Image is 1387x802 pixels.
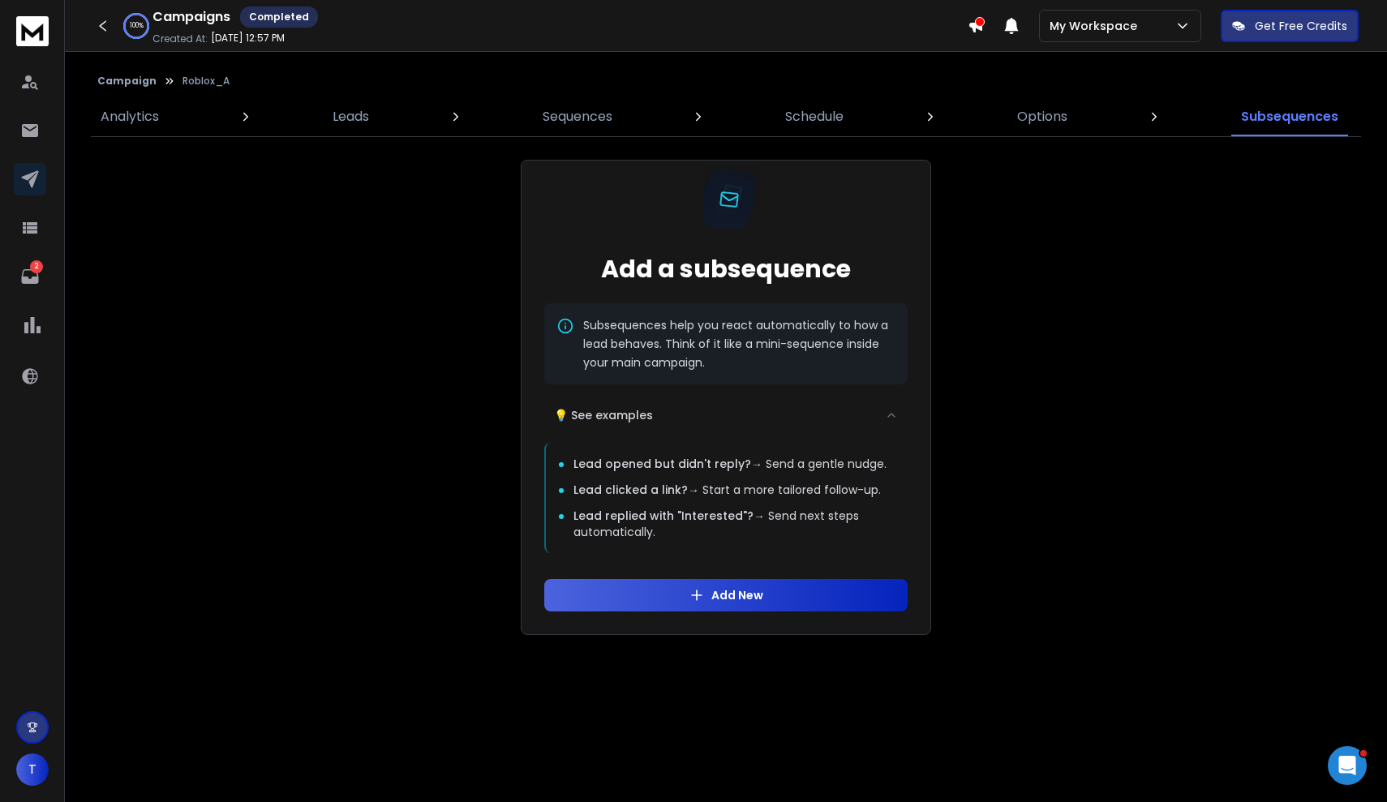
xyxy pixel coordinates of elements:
[1255,18,1347,34] p: Get Free Credits
[573,508,895,540] p: → Send next steps automatically.
[333,107,369,127] p: Leads
[30,260,43,273] p: 2
[573,482,881,498] p: → Start a more tailored follow-up.
[130,21,144,31] p: 100 %
[182,75,230,88] p: Roblox_A
[533,97,622,136] a: Sequences
[583,316,895,371] p: Subsequences help you react automatically to how a lead behaves. Think of it like a mini-sequence...
[97,75,157,88] button: Campaign
[152,7,230,27] h1: Campaigns
[544,579,908,611] button: Add New
[16,753,49,786] button: T
[573,482,688,498] span: Lead clicked a link?
[573,456,887,472] p: → Send a gentle nudge.
[1328,746,1367,785] iframe: Intercom live chat
[1241,107,1338,127] p: Subsequences
[543,107,612,127] p: Sequences
[211,32,285,45] p: [DATE] 12:57 PM
[16,16,49,46] img: logo
[1221,10,1359,42] button: Get Free Credits
[240,6,318,28] div: Completed
[554,407,653,423] span: 💡 See examples
[785,107,844,127] p: Schedule
[544,397,908,433] button: 💡 See examples
[544,255,908,284] h2: Add a subsequence
[573,508,754,524] span: Lead replied with "Interested"?
[1007,97,1077,136] a: Options
[775,97,853,136] a: Schedule
[1017,107,1067,127] p: Options
[14,260,46,293] a: 2
[1050,18,1144,34] p: My Workspace
[101,107,159,127] p: Analytics
[152,32,208,45] p: Created At:
[573,456,751,472] span: Lead opened but didn't reply?
[323,97,379,136] a: Leads
[1231,97,1348,136] a: Subsequences
[91,97,169,136] a: Analytics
